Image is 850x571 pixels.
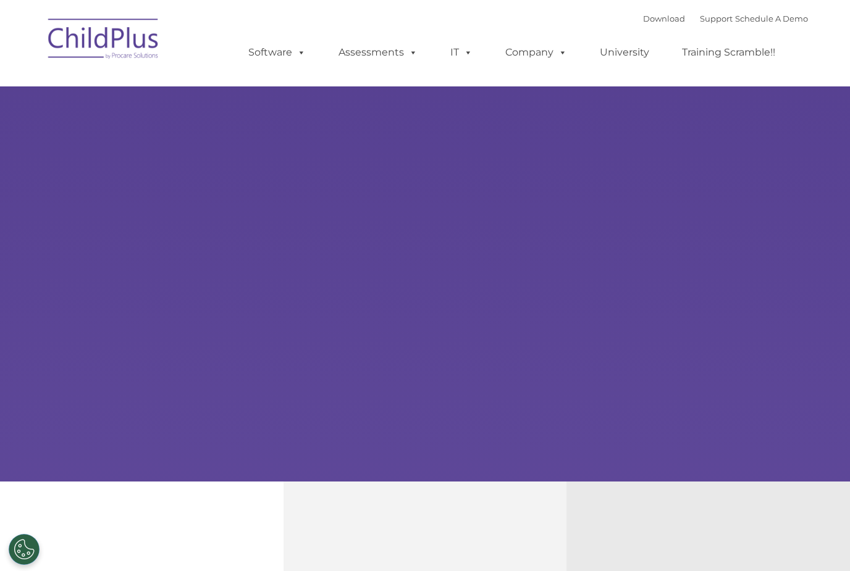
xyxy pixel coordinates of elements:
a: Company [493,40,579,65]
a: Schedule A Demo [735,14,808,23]
a: Software [236,40,318,65]
a: University [587,40,662,65]
button: Cookies Settings [9,534,40,565]
a: Support [700,14,733,23]
a: Download [643,14,685,23]
img: ChildPlus by Procare Solutions [42,10,166,72]
a: Training Scramble!! [670,40,788,65]
a: Assessments [326,40,430,65]
a: IT [438,40,485,65]
font: | [643,14,808,23]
